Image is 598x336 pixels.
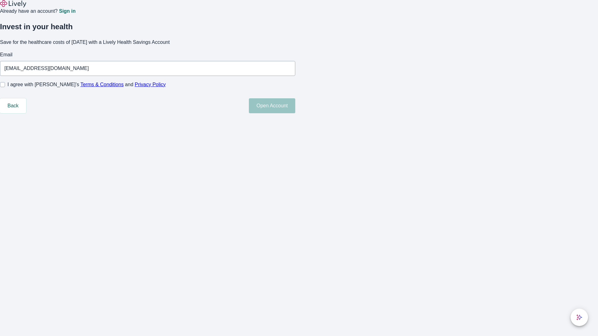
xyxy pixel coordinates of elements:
a: Sign in [59,9,75,14]
a: Privacy Policy [135,82,166,87]
button: chat [571,309,588,326]
a: Terms & Conditions [80,82,124,87]
span: I agree with [PERSON_NAME]’s and [7,81,166,88]
svg: Lively AI Assistant [576,314,582,320]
